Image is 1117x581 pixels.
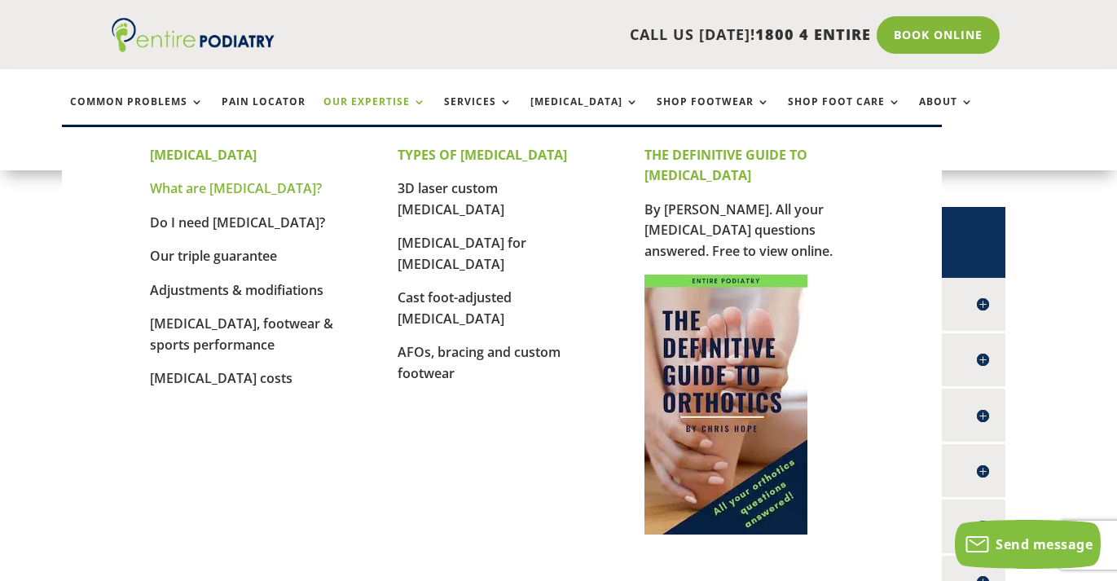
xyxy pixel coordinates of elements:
a: [MEDICAL_DATA], footwear & sports performance [150,315,333,354]
a: Common Problems [70,96,204,131]
a: Shop Foot Care [788,96,901,131]
a: Our Expertise [323,96,426,131]
span: Send message [996,535,1093,553]
strong: [MEDICAL_DATA] [150,146,257,164]
a: Cast foot-adjusted [MEDICAL_DATA] [398,288,512,328]
a: [MEDICAL_DATA] [530,96,639,131]
a: What are [MEDICAL_DATA]? [150,179,322,197]
a: Services [444,96,512,131]
a: [MEDICAL_DATA] for [MEDICAL_DATA] [398,234,526,273]
button: Send message [955,520,1101,569]
strong: TYPES OF [MEDICAL_DATA] [398,146,567,164]
a: Book Online [877,16,1000,54]
a: Shop Footwear [657,96,770,131]
span: 1800 4 ENTIRE [755,24,871,44]
a: About [919,96,974,131]
a: Entire Podiatry [112,39,275,55]
a: 3D laser custom [MEDICAL_DATA] [398,179,504,218]
img: logo (1) [112,18,275,52]
a: Do I need [MEDICAL_DATA]? [150,213,325,231]
strong: THE DEFINITIVE GUIDE TO [MEDICAL_DATA] [644,146,807,185]
a: Adjustments & modifiations [150,281,323,299]
a: Our triple guarantee [150,247,277,265]
a: [MEDICAL_DATA] costs [150,369,292,387]
a: Pain Locator [222,96,306,131]
a: AFOs, bracing and custom footwear [398,343,561,382]
p: CALL US [DATE]! [315,24,871,46]
a: By [PERSON_NAME]. All your [MEDICAL_DATA] questions answered. Free to view online. [644,200,833,260]
img: Cover for The Definitive Guide to Orthotics by Chris Hope of Entire Podiatry [644,275,807,535]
